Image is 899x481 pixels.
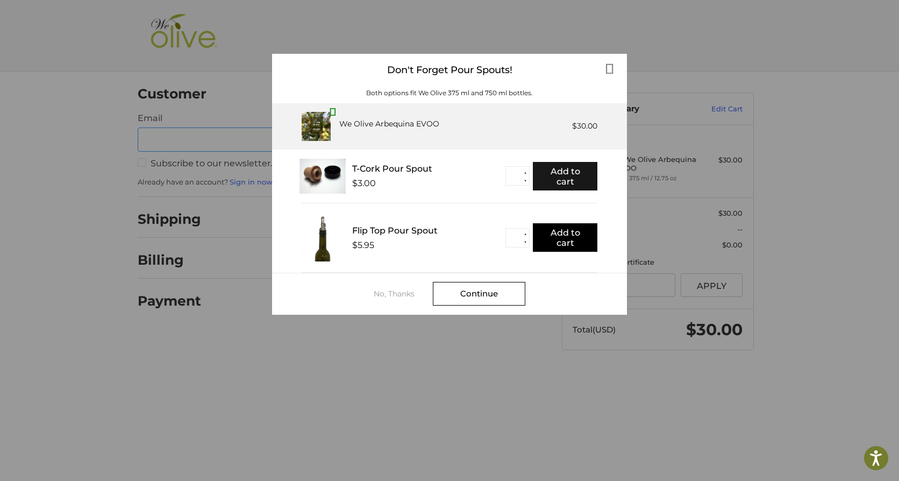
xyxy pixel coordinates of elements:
button: ▲ [521,230,529,238]
div: T-Cork Pour Spout [352,164,505,174]
button: Add to cart [533,223,597,252]
div: $3.00 [352,178,376,188]
div: We Olive Arbequina EVOO [339,118,439,130]
button: ▼ [521,238,529,246]
div: Flip Top Pour Spout [352,225,505,236]
div: Continue [433,282,525,306]
img: T_Cork__22625.1711686153.233.225.jpg [299,159,346,194]
button: ▲ [521,168,529,176]
img: FTPS_bottle__43406.1705089544.233.225.jpg [302,214,344,261]
button: ▼ [521,176,529,185]
div: $5.95 [352,240,374,250]
div: Both options fit We Olive 375 ml and 750 ml bottles. [272,88,627,98]
div: $30.00 [572,121,597,132]
button: Add to cart [533,162,597,190]
button: Open LiveChat chat widget [124,14,137,27]
div: Don't Forget Pour Spouts! [272,54,627,87]
div: No, Thanks [374,289,433,298]
p: We're away right now. Please check back later! [15,16,122,25]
